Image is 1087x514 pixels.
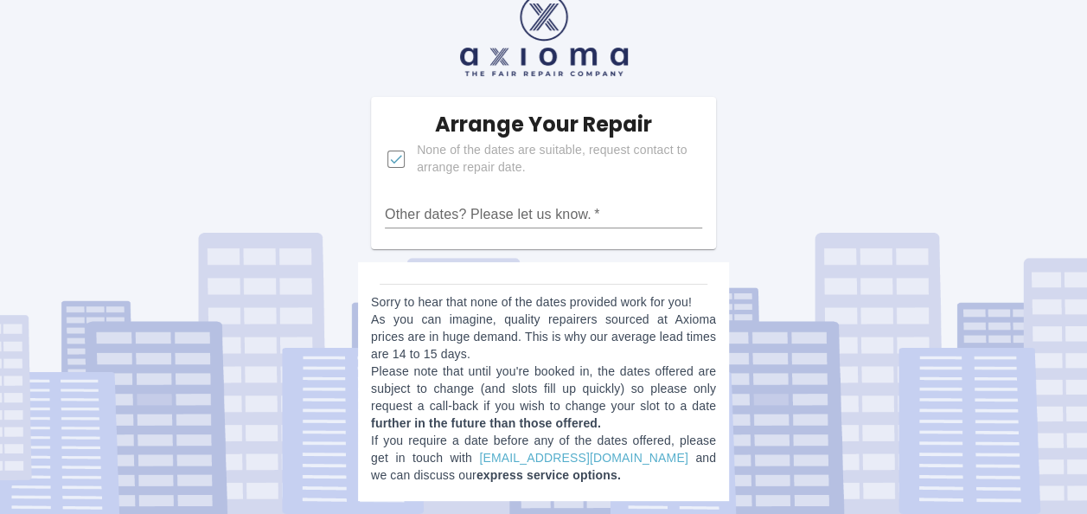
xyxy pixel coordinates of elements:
[417,142,688,177] span: None of the dates are suitable, request contact to arrange repair date.
[435,111,652,138] h5: Arrange Your Repair
[371,416,601,430] b: further in the future than those offered.
[479,451,687,465] a: [EMAIL_ADDRESS][DOMAIN_NAME]
[476,468,621,482] b: express service options.
[371,293,716,484] p: Sorry to hear that none of the dates provided work for you! As you can imagine, quality repairers...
